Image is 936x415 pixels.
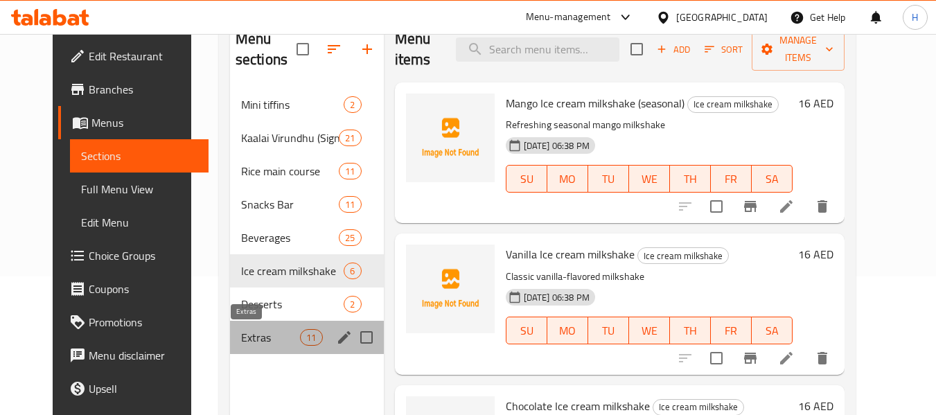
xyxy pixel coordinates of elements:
span: 25 [339,231,360,245]
button: MO [547,317,588,344]
h6: 16 AED [798,245,833,264]
button: WE [629,165,670,193]
a: Branches [58,73,209,106]
a: Edit menu item [778,198,795,215]
span: 6 [344,265,360,278]
a: Upsell [58,372,209,405]
span: Select to update [702,344,731,373]
a: Choice Groups [58,239,209,272]
div: Mini tiffins2 [230,88,384,121]
span: Select all sections [288,35,317,64]
button: TU [588,165,629,193]
img: Mango Ice cream milkshake (seasonal) [406,94,495,182]
h2: Menu items [395,28,439,70]
button: Sort [701,39,746,60]
span: [DATE] 06:38 PM [518,139,595,152]
span: 21 [339,132,360,145]
button: FR [711,317,752,344]
span: SA [757,321,787,341]
div: items [339,229,361,246]
button: TH [670,165,711,193]
div: Ice cream milkshake6 [230,254,384,288]
button: SU [506,317,547,344]
span: Snacks Bar [241,196,339,213]
button: Add [651,39,696,60]
span: 11 [339,165,360,178]
span: SU [512,321,542,341]
span: MO [553,169,583,189]
div: Snacks Bar11 [230,188,384,221]
span: Ice cream milkshake [688,96,778,112]
h2: Menu sections [236,28,297,70]
span: FR [716,169,746,189]
span: Extras [241,329,300,346]
span: FR [716,321,746,341]
div: Ice cream milkshake [687,96,779,113]
span: 2 [344,298,360,311]
a: Edit Menu [70,206,209,239]
button: Manage items [752,28,845,71]
span: TH [675,321,705,341]
a: Menu disclaimer [58,339,209,372]
button: SA [752,165,793,193]
span: Add [655,42,692,58]
a: Full Menu View [70,173,209,206]
a: Coupons [58,272,209,306]
span: Edit Menu [81,214,198,231]
span: Menus [91,114,198,131]
a: Promotions [58,306,209,339]
span: Sort items [696,39,752,60]
a: Sections [70,139,209,173]
span: Vanilla Ice cream milkshake [506,244,635,265]
a: Menus [58,106,209,139]
span: Add item [651,39,696,60]
span: Sort [705,42,743,58]
span: Select to update [702,192,731,221]
div: Kaalai Virundhu (Signature breakfast)21 [230,121,384,154]
div: items [344,296,361,312]
button: edit [334,327,355,348]
span: Ice cream milkshake [638,248,728,264]
button: WE [629,317,670,344]
div: Rice main course11 [230,154,384,188]
span: Sections [81,148,198,164]
span: Coupons [89,281,198,297]
div: Menu-management [526,9,611,26]
span: Manage items [763,32,833,67]
span: Beverages [241,229,339,246]
button: Branch-specific-item [734,342,767,375]
button: FR [711,165,752,193]
a: Edit Restaurant [58,39,209,73]
p: Classic vanilla-flavored milkshake [506,268,793,285]
span: Desserts [241,296,344,312]
div: items [344,96,361,113]
img: Vanilla Ice cream milkshake [406,245,495,333]
input: search [456,37,619,62]
button: Branch-specific-item [734,190,767,223]
span: [DATE] 06:38 PM [518,291,595,304]
span: 11 [339,198,360,211]
span: WE [635,169,664,189]
div: Ice cream milkshake [637,247,729,264]
span: Full Menu View [81,181,198,197]
span: Ice cream milkshake [241,263,344,279]
div: [GEOGRAPHIC_DATA] [676,10,768,25]
button: Add section [351,33,384,66]
button: delete [806,342,839,375]
span: Mini tiffins [241,96,344,113]
button: SA [752,317,793,344]
span: Edit Restaurant [89,48,198,64]
span: TH [675,169,705,189]
span: WE [635,321,664,341]
span: Rice main course [241,163,339,179]
span: Menu disclaimer [89,347,198,364]
span: Promotions [89,314,198,330]
span: SA [757,169,787,189]
span: H [912,10,918,25]
div: Extras11edit [230,321,384,354]
span: Branches [89,81,198,98]
span: Choice Groups [89,247,198,264]
span: Mango Ice cream milkshake (seasonal) [506,93,685,114]
span: 11 [301,331,321,344]
span: 2 [344,98,360,112]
